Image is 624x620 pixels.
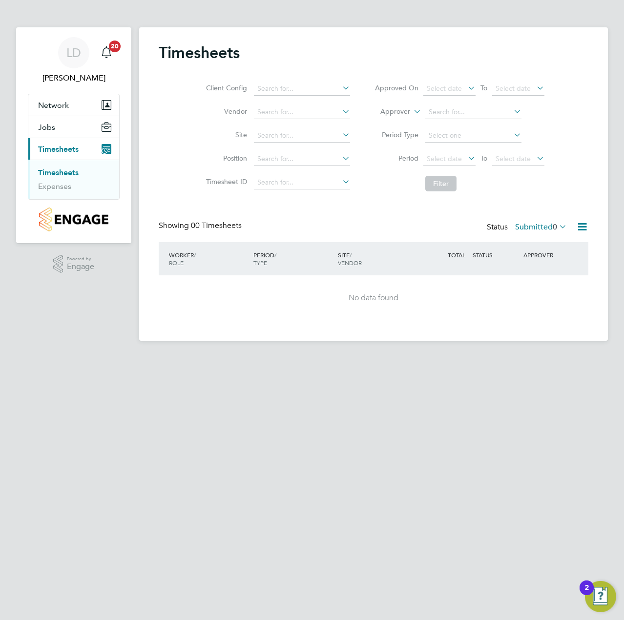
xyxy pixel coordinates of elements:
span: ROLE [169,259,184,267]
span: / [274,251,276,259]
span: TOTAL [448,251,465,259]
div: No data found [168,293,579,303]
span: Powered by [67,255,94,263]
span: Network [38,101,69,110]
div: 2 [584,588,589,600]
input: Select one [425,129,521,143]
img: countryside-properties-logo-retina.png [39,207,108,231]
span: 00 Timesheets [191,221,242,230]
span: TYPE [253,259,267,267]
span: 20 [109,41,121,52]
label: Approver [366,107,410,117]
span: Select date [427,84,462,93]
label: Vendor [203,107,247,116]
span: / [194,251,196,259]
label: Period [374,154,418,163]
label: Position [203,154,247,163]
span: LD [66,46,81,59]
span: Liam D'unienville [28,72,120,84]
div: SITE [335,246,420,271]
input: Search for... [254,82,350,96]
span: Engage [67,263,94,271]
span: Select date [496,84,531,93]
h2: Timesheets [159,43,240,62]
div: Showing [159,221,244,231]
span: Jobs [38,123,55,132]
div: APPROVER [521,246,572,264]
div: WORKER [166,246,251,271]
span: To [478,82,490,94]
span: / [350,251,352,259]
div: Status [487,221,569,234]
span: 0 [553,222,557,232]
span: Select date [427,154,462,163]
a: Powered byEngage [53,255,95,273]
button: Open Resource Center, 2 new notifications [585,581,616,612]
button: Filter [425,176,457,191]
span: Timesheets [38,145,79,154]
input: Search for... [254,176,350,189]
input: Search for... [254,152,350,166]
a: Expenses [38,182,71,191]
span: To [478,152,490,165]
input: Search for... [254,105,350,119]
label: Client Config [203,83,247,92]
input: Search for... [425,105,521,119]
div: PERIOD [251,246,335,271]
label: Approved On [374,83,418,92]
a: LD[PERSON_NAME] [28,37,120,84]
label: Site [203,130,247,139]
input: Search for... [254,129,350,143]
button: Network [28,94,119,116]
a: Timesheets [38,168,79,177]
nav: Main navigation [16,27,131,243]
a: 20 [97,37,116,68]
span: Select date [496,154,531,163]
button: Jobs [28,116,119,138]
div: Timesheets [28,160,119,199]
a: Go to home page [28,207,120,231]
label: Submitted [515,222,567,232]
span: VENDOR [338,259,362,267]
div: STATUS [470,246,521,264]
label: Timesheet ID [203,177,247,186]
button: Timesheets [28,138,119,160]
label: Period Type [374,130,418,139]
